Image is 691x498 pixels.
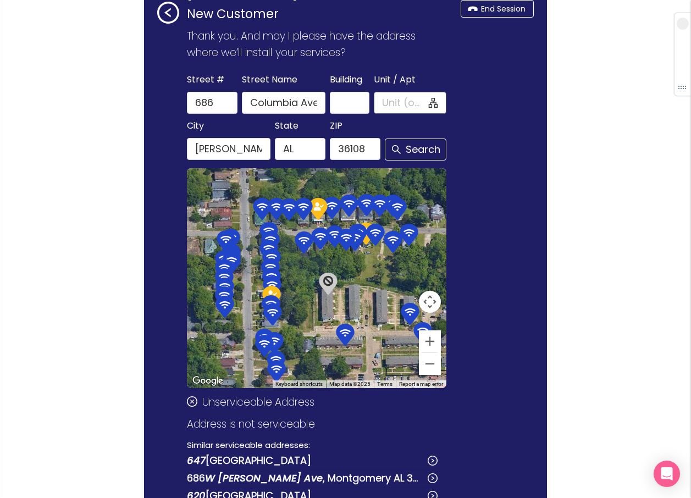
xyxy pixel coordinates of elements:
span: City [187,118,204,134]
button: Keyboard shortcuts [275,380,323,388]
span: apartment [428,98,438,108]
a: Report a map error [399,381,443,387]
input: Columbia Ave [242,92,325,114]
p: Similar serviceable addresses: [187,439,446,452]
span: Street # [187,72,224,87]
button: 686W [PERSON_NAME] Ave, Montgomery AL 36108 [187,469,438,487]
span: Address is not serviceable [187,417,315,431]
a: Open this area in Google Maps (opens a new window) [190,374,226,388]
div: Open Intercom Messenger [654,461,680,487]
p: Thank you. And may I please have the address where we’ll install your services? [187,28,446,61]
span: Building [330,72,362,87]
button: 647[GEOGRAPHIC_DATA] [187,452,438,469]
span: Unit / Apt [374,72,416,87]
span: Street Name [242,72,297,87]
span: Map data ©2025 [329,381,371,387]
button: Map camera controls [419,291,441,313]
span: State [275,118,298,134]
p: New Customer [187,4,455,24]
img: Google [190,374,226,388]
input: AL [275,138,325,160]
a: Terms (opens in new tab) [377,381,393,387]
span: close-circle [187,396,197,407]
input: 36108 [330,138,380,160]
span: Unserviceable Address [202,395,314,410]
input: Unit (optional) [382,95,426,110]
input: 686 [187,92,237,114]
button: Search [385,139,446,161]
input: Montgomery [187,138,270,160]
button: Zoom in [419,330,441,352]
button: Zoom out [419,353,441,375]
span: ZIP [330,118,342,134]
